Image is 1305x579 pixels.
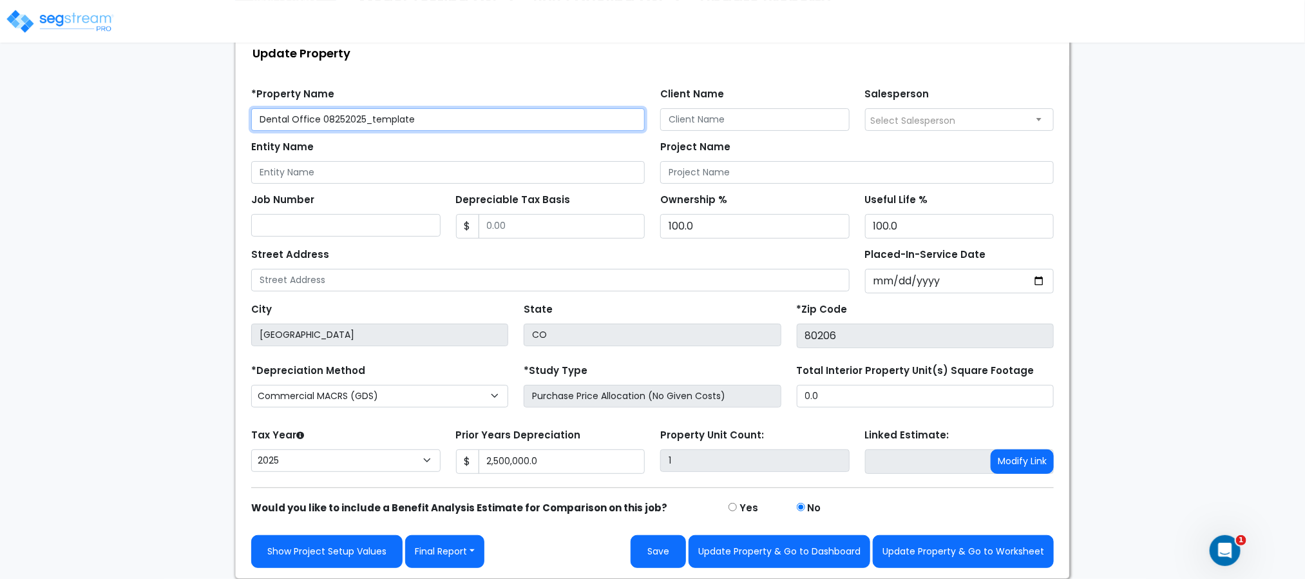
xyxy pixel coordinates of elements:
[456,214,479,239] span: $
[251,364,365,378] label: *Depreciation Method
[660,449,850,472] input: Building Count
[479,214,645,239] input: 0.00
[251,501,667,515] strong: Would you like to include a Benefit Analysis Estimate for Comparison on this job?
[251,193,314,208] label: Job Number
[660,161,1054,184] input: Project Name
[251,108,645,131] input: Property Name
[660,87,724,102] label: Client Name
[660,140,730,155] label: Project Name
[251,87,334,102] label: *Property Name
[660,428,764,443] label: Property Unit Count:
[251,269,850,291] input: Street Address
[405,535,484,568] button: Final Report
[242,39,1069,67] div: Update Property
[865,214,1054,239] input: Depreciation
[865,87,929,102] label: Salesperson
[456,428,581,443] label: Prior Years Depreciation
[524,302,553,317] label: State
[660,108,850,131] input: Client Name
[251,248,329,262] label: Street Address
[797,364,1034,378] label: Total Interior Property Unit(s) Square Footage
[456,193,571,208] label: Depreciable Tax Basis
[865,428,949,443] label: Linked Estimate:
[251,428,304,443] label: Tax Year
[808,501,821,516] label: No
[689,535,870,568] button: Update Property & Go to Dashboard
[873,535,1054,568] button: Update Property & Go to Worksheet
[631,535,686,568] button: Save
[660,214,850,239] input: Ownership
[251,535,403,568] a: Show Project Setup Values
[5,8,115,34] img: logo_pro_r.png
[524,364,587,378] label: *Study Type
[660,193,727,208] label: Ownership %
[739,501,758,516] label: Yes
[865,248,986,262] label: Placed-In-Service Date
[797,385,1054,407] input: total square foot
[1210,535,1241,566] iframe: Intercom live chat
[1236,535,1246,545] span: 1
[479,449,645,474] input: 0.00
[456,449,479,474] span: $
[865,193,928,208] label: Useful Life %
[797,302,848,317] label: *Zip Code
[871,114,956,127] span: Select Salesperson
[797,324,1054,348] input: Zip Code
[251,161,645,184] input: Entity Name
[251,140,314,155] label: Entity Name
[991,449,1054,474] button: Modify Link
[251,302,272,317] label: City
